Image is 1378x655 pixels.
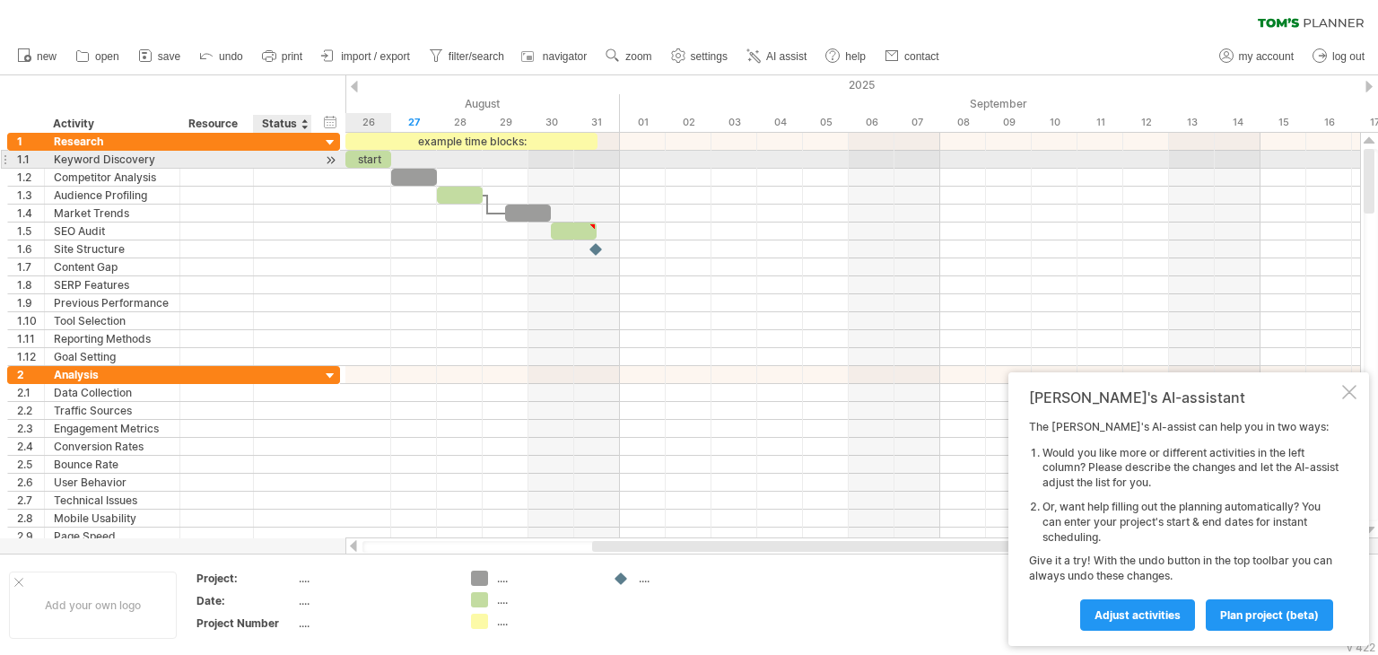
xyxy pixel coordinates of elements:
div: .... [639,571,737,586]
div: Competitor Analysis [54,169,170,186]
div: Technical Issues [54,492,170,509]
div: 1.8 [17,276,44,293]
div: scroll to activity [322,151,339,170]
div: 1.9 [17,294,44,311]
a: AI assist [742,45,812,68]
div: Page Speed [54,528,170,545]
div: Resource [188,115,243,133]
div: start [345,151,391,168]
div: Date: [196,593,295,608]
div: 2.3 [17,420,44,437]
span: Adjust activities [1095,608,1181,622]
div: 1.3 [17,187,44,204]
div: Thursday, 4 September 2025 [757,113,803,132]
span: filter/search [449,50,504,63]
div: Goal Setting [54,348,170,365]
div: [PERSON_NAME]'s AI-assistant [1029,389,1339,406]
span: my account [1239,50,1294,63]
div: 1.11 [17,330,44,347]
div: 2.9 [17,528,44,545]
li: Would you like more or different activities in the left column? Please describe the changes and l... [1042,446,1339,491]
div: 1.7 [17,258,44,275]
a: save [134,45,186,68]
div: Project Number [196,616,295,631]
div: Site Structure [54,240,170,258]
div: The [PERSON_NAME]'s AI-assist can help you in two ways: Give it a try! With the undo button in th... [1029,420,1339,630]
a: contact [880,45,945,68]
div: Monday, 8 September 2025 [940,113,986,132]
div: Sunday, 7 September 2025 [894,113,940,132]
div: Engagement Metrics [54,420,170,437]
a: import / export [317,45,415,68]
div: Wednesday, 3 September 2025 [711,113,757,132]
div: .... [497,592,595,607]
div: example time blocks: [345,133,597,150]
div: .... [497,571,595,586]
a: open [71,45,125,68]
a: navigator [519,45,592,68]
div: Research [54,133,170,150]
div: Friday, 12 September 2025 [1123,113,1169,132]
span: zoom [625,50,651,63]
a: undo [195,45,249,68]
div: Previous Performance [54,294,170,311]
div: Tuesday, 2 September 2025 [666,113,711,132]
div: Sunday, 31 August 2025 [574,113,620,132]
div: 2.7 [17,492,44,509]
div: Wednesday, 27 August 2025 [391,113,437,132]
div: Saturday, 13 September 2025 [1169,113,1215,132]
div: 1.10 [17,312,44,329]
div: Monday, 15 September 2025 [1260,113,1306,132]
a: my account [1215,45,1299,68]
span: help [845,50,866,63]
a: log out [1308,45,1370,68]
div: .... [299,593,449,608]
div: 1 [17,133,44,150]
div: Thursday, 11 September 2025 [1077,113,1123,132]
div: 2.6 [17,474,44,491]
div: 2.4 [17,438,44,455]
div: Saturday, 30 August 2025 [528,113,574,132]
span: AI assist [766,50,807,63]
li: Or, want help filling out the planning automatically? You can enter your project's start & end da... [1042,500,1339,545]
div: .... [299,616,449,631]
div: Traffic Sources [54,402,170,419]
div: Monday, 1 September 2025 [620,113,666,132]
div: Tuesday, 26 August 2025 [345,113,391,132]
a: print [257,45,308,68]
span: import / export [341,50,410,63]
div: 1.4 [17,205,44,222]
div: Friday, 29 August 2025 [483,113,528,132]
div: 2.5 [17,456,44,473]
span: navigator [543,50,587,63]
div: Activity [53,115,170,133]
div: Sunday, 14 September 2025 [1215,113,1260,132]
div: .... [497,614,595,629]
div: SEO Audit [54,223,170,240]
span: contact [904,50,939,63]
div: Wednesday, 10 September 2025 [1032,113,1077,132]
div: Market Trends [54,205,170,222]
div: Conversion Rates [54,438,170,455]
div: Tuesday, 16 September 2025 [1306,113,1352,132]
a: settings [667,45,733,68]
span: undo [219,50,243,63]
div: Bounce Rate [54,456,170,473]
span: open [95,50,119,63]
span: save [158,50,180,63]
div: 1.5 [17,223,44,240]
div: Audience Profiling [54,187,170,204]
div: User Behavior [54,474,170,491]
a: zoom [601,45,657,68]
a: Adjust activities [1080,599,1195,631]
a: filter/search [424,45,510,68]
div: SERP Features [54,276,170,293]
div: 2.2 [17,402,44,419]
div: Thursday, 28 August 2025 [437,113,483,132]
div: Analysis [54,366,170,383]
a: new [13,45,62,68]
a: help [821,45,871,68]
div: Mobile Usability [54,510,170,527]
div: 2.1 [17,384,44,401]
span: print [282,50,302,63]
